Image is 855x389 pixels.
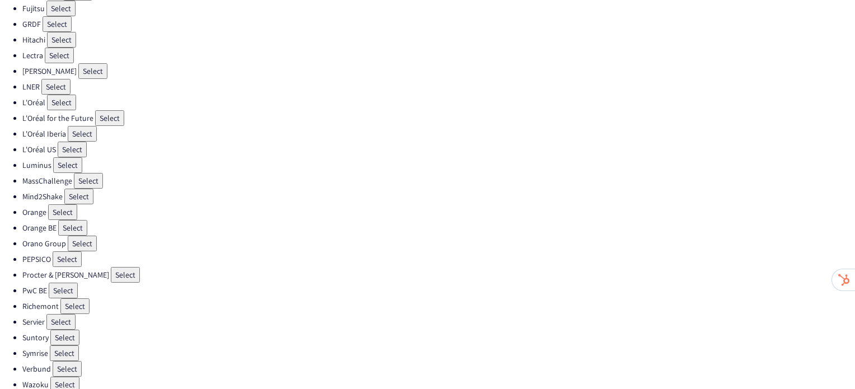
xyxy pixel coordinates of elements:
button: Select [43,16,72,32]
button: Select [47,95,76,110]
button: Select [47,32,76,48]
button: Select [46,314,76,330]
button: Select [50,330,79,345]
li: LNER [22,79,855,95]
li: Lectra [22,48,855,63]
button: Select [95,110,124,126]
li: Servier [22,314,855,330]
li: Fujitsu [22,1,855,16]
button: Select [49,283,78,298]
button: Select [41,79,71,95]
li: Orange BE [22,220,855,236]
li: Procter & [PERSON_NAME] [22,267,855,283]
li: L'Oréal [22,95,855,110]
button: Select [53,251,82,267]
li: Mind2Shake [22,189,855,204]
button: Select [58,220,87,236]
li: L'Oréal for the Future [22,110,855,126]
li: GRDF [22,16,855,32]
button: Select [74,173,103,189]
li: Richemont [22,298,855,314]
li: L'Oréal US [22,142,855,157]
li: Hitachi [22,32,855,48]
button: Select [78,63,107,79]
button: Select [68,126,97,142]
button: Select [111,267,140,283]
li: Symrise [22,345,855,361]
button: Select [53,157,82,173]
button: Select [50,345,79,361]
li: Orano Group [22,236,855,251]
li: Verbund [22,361,855,377]
button: Select [46,1,76,16]
button: Select [58,142,87,157]
button: Select [68,236,97,251]
li: PEPSICO [22,251,855,267]
button: Select [48,204,77,220]
li: MassChallenge [22,173,855,189]
iframe: Chat Widget [799,335,855,389]
li: PwC BE [22,283,855,298]
button: Select [45,48,74,63]
li: Orange [22,204,855,220]
li: L'Oréal Iberia [22,126,855,142]
li: Suntory [22,330,855,345]
button: Select [60,298,90,314]
button: Select [53,361,82,377]
li: Luminus [22,157,855,173]
button: Select [64,189,93,204]
li: [PERSON_NAME] [22,63,855,79]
